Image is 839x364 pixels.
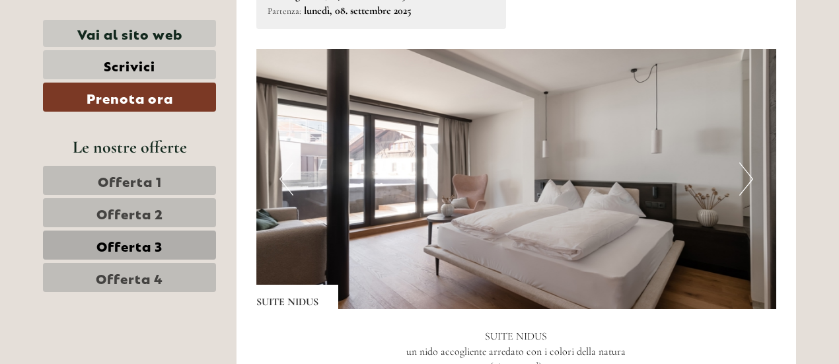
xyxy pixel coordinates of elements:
[10,36,183,76] div: Buon giorno, come possiamo aiutarla?
[231,10,289,32] div: giovedì
[96,236,163,254] span: Offerta 3
[20,38,176,49] div: [GEOGRAPHIC_DATA]
[256,285,338,310] div: SUITE NIDUS
[304,4,412,17] b: lunedì, 08. settembre 2025
[268,5,301,17] small: Partenza:
[256,49,777,309] img: image
[96,203,163,222] span: Offerta 2
[739,163,753,196] button: Next
[43,50,216,79] a: Scrivici
[20,64,176,73] small: 16:12
[96,268,163,287] span: Offerta 4
[279,163,293,196] button: Previous
[98,171,162,190] span: Offerta 1
[43,83,216,112] a: Prenota ora
[43,135,216,159] div: Le nostre offerte
[43,20,216,47] a: Vai al sito web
